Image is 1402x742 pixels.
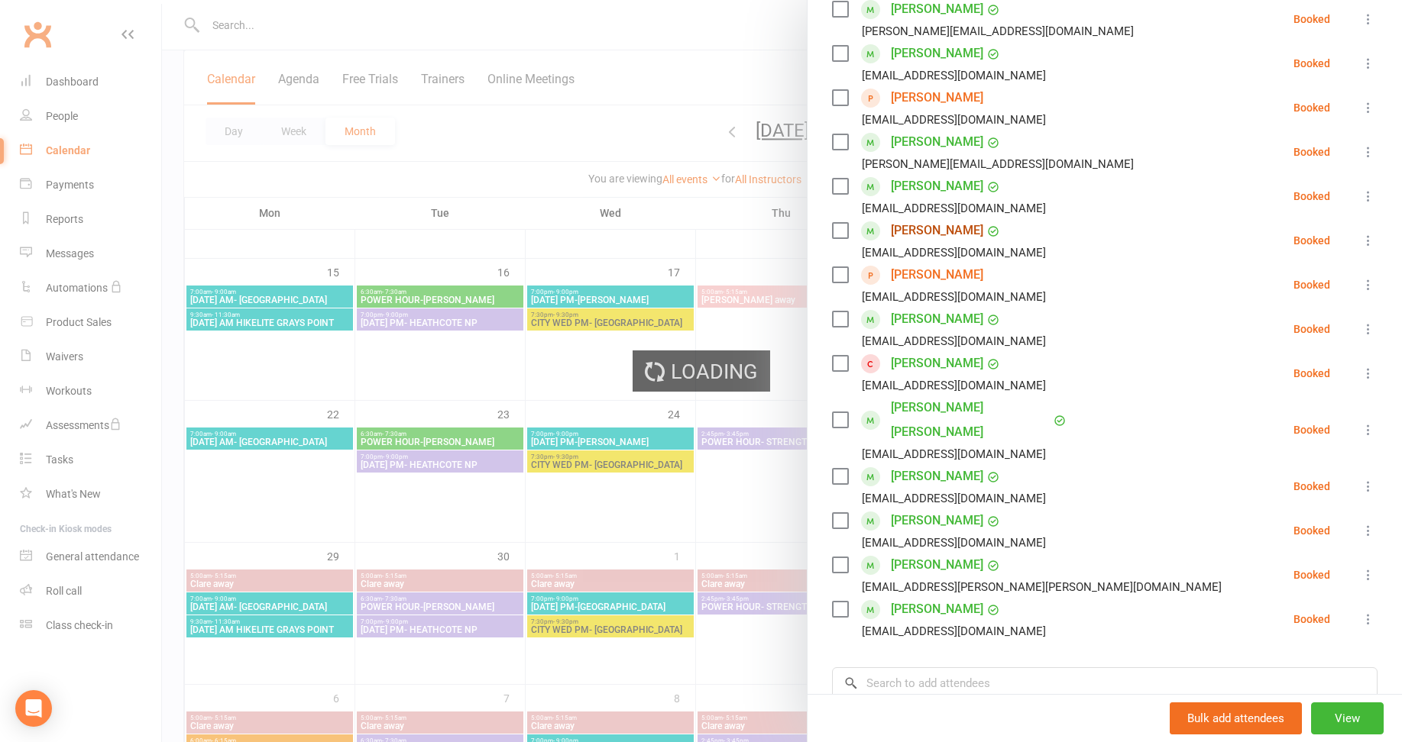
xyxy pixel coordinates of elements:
[891,553,983,577] a: [PERSON_NAME]
[862,621,1046,641] div: [EMAIL_ADDRESS][DOMAIN_NAME]
[862,243,1046,263] div: [EMAIL_ADDRESS][DOMAIN_NAME]
[1294,147,1330,157] div: Booked
[891,85,983,110] a: [PERSON_NAME]
[891,351,983,376] a: [PERSON_NAME]
[862,533,1046,553] div: [EMAIL_ADDRESS][DOMAIN_NAME]
[891,597,983,621] a: [PERSON_NAME]
[862,577,1222,597] div: [EMAIL_ADDRESS][PERSON_NAME][PERSON_NAME][DOMAIN_NAME]
[1311,702,1384,734] button: View
[15,690,52,727] div: Open Intercom Messenger
[1294,235,1330,246] div: Booked
[1294,368,1330,379] div: Booked
[1294,102,1330,113] div: Booked
[862,287,1046,307] div: [EMAIL_ADDRESS][DOMAIN_NAME]
[862,21,1134,41] div: [PERSON_NAME][EMAIL_ADDRESS][DOMAIN_NAME]
[1294,424,1330,435] div: Booked
[862,489,1046,508] div: [EMAIL_ADDRESS][DOMAIN_NAME]
[1294,14,1330,24] div: Booked
[862,444,1046,464] div: [EMAIL_ADDRESS][DOMAIN_NAME]
[891,263,983,287] a: [PERSON_NAME]
[1294,279,1330,290] div: Booked
[1170,702,1302,734] button: Bulk add attendees
[1294,58,1330,69] div: Booked
[891,395,1050,444] a: [PERSON_NAME] [PERSON_NAME]
[1294,614,1330,624] div: Booked
[891,508,983,533] a: [PERSON_NAME]
[862,331,1046,351] div: [EMAIL_ADDRESS][DOMAIN_NAME]
[891,307,983,331] a: [PERSON_NAME]
[891,218,983,243] a: [PERSON_NAME]
[891,41,983,66] a: [PERSON_NAME]
[862,110,1046,130] div: [EMAIL_ADDRESS][DOMAIN_NAME]
[1294,525,1330,536] div: Booked
[1294,191,1330,202] div: Booked
[1294,481,1330,492] div: Booked
[891,130,983,154] a: [PERSON_NAME]
[891,174,983,198] a: [PERSON_NAME]
[862,198,1046,218] div: [EMAIL_ADDRESS][DOMAIN_NAME]
[891,464,983,489] a: [PERSON_NAME]
[862,154,1134,174] div: [PERSON_NAME][EMAIL_ADDRESS][DOMAIN_NAME]
[832,667,1378,699] input: Search to add attendees
[862,376,1046,395] div: [EMAIL_ADDRESS][DOMAIN_NAME]
[1294,324,1330,334] div: Booked
[862,66,1046,85] div: [EMAIL_ADDRESS][DOMAIN_NAME]
[1294,569,1330,580] div: Booked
